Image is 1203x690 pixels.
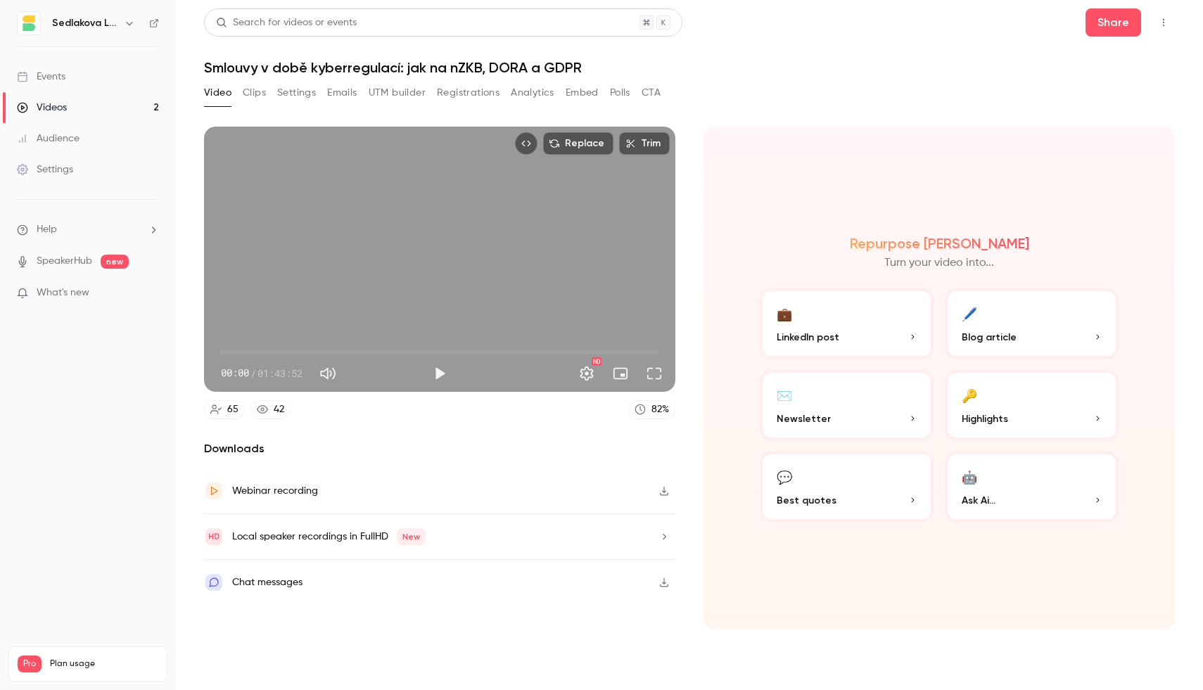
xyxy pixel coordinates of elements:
[327,82,357,104] button: Emails
[777,384,792,406] div: ✉️
[962,302,977,324] div: 🖊️
[1152,11,1175,34] button: Top Bar Actions
[232,528,426,545] div: Local speaker recordings in FullHD
[37,222,57,237] span: Help
[274,402,284,417] div: 42
[962,411,1008,426] span: Highlights
[227,402,238,417] div: 65
[37,254,92,269] a: SpeakerHub
[850,235,1029,252] h2: Repurpose [PERSON_NAME]
[606,359,635,388] button: Turn on miniplayer
[216,15,357,30] div: Search for videos or events
[437,82,499,104] button: Registrations
[232,574,303,591] div: Chat messages
[651,402,669,417] div: 82 %
[142,287,159,300] iframe: Noticeable Trigger
[619,132,670,155] button: Trim
[760,370,934,440] button: ✉️Newsletter
[884,255,994,271] p: Turn your video into...
[515,132,537,155] button: Embed video
[17,101,67,115] div: Videos
[204,59,1175,76] h1: Smlouvy v době kyberregulací: jak na nZKB, DORA a GDPR
[17,70,65,84] div: Events
[17,162,73,177] div: Settings
[204,82,231,104] button: Video
[642,82,661,104] button: CTA
[962,384,977,406] div: 🔑
[101,255,129,269] span: new
[18,12,40,34] img: Sedlakova Legal
[18,656,42,672] span: Pro
[760,452,934,522] button: 💬Best quotes
[573,359,601,388] button: Settings
[777,466,792,487] div: 💬
[50,658,158,670] span: Plan usage
[250,366,256,381] span: /
[592,357,601,366] div: HD
[1086,8,1141,37] button: Share
[962,330,1017,345] span: Blog article
[777,302,792,324] div: 💼
[760,288,934,359] button: 💼LinkedIn post
[257,366,303,381] span: 01:43:52
[610,82,630,104] button: Polls
[221,366,303,381] div: 00:00
[543,132,613,155] button: Replace
[52,16,118,30] h6: Sedlakova Legal
[945,452,1119,522] button: 🤖Ask Ai...
[962,466,977,487] div: 🤖
[628,400,675,419] a: 82%
[243,82,266,104] button: Clips
[397,528,426,545] span: New
[945,370,1119,440] button: 🔑Highlights
[511,82,554,104] button: Analytics
[945,288,1119,359] button: 🖊️Blog article
[314,359,342,388] button: Mute
[17,222,159,237] li: help-dropdown-opener
[232,483,318,499] div: Webinar recording
[277,82,316,104] button: Settings
[777,411,831,426] span: Newsletter
[566,82,599,104] button: Embed
[962,493,995,508] span: Ask Ai...
[17,132,79,146] div: Audience
[777,493,836,508] span: Best quotes
[250,400,291,419] a: 42
[777,330,839,345] span: LinkedIn post
[37,286,89,300] span: What's new
[204,440,675,457] h2: Downloads
[640,359,668,388] button: Full screen
[426,359,454,388] button: Play
[369,82,426,104] button: UTM builder
[204,400,245,419] a: 65
[221,366,249,381] span: 00:00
